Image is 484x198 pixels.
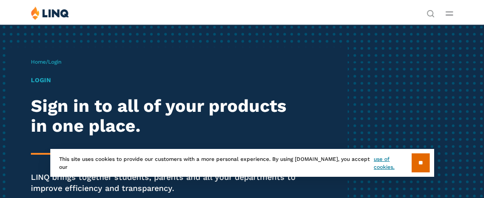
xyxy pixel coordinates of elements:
a: use of cookies. [374,155,411,171]
a: Home [31,59,46,65]
button: Open Main Menu [446,8,453,18]
button: Open Search Bar [427,9,435,17]
h2: Sign in to all of your products in one place. [31,96,297,136]
div: This site uses cookies to provide our customers with a more personal experience. By using [DOMAIN... [50,149,434,177]
span: Login [48,59,61,65]
h1: Login [31,76,297,85]
img: LINQ | K‑12 Software [31,6,69,20]
span: / [31,59,61,65]
nav: Utility Navigation [427,6,435,17]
